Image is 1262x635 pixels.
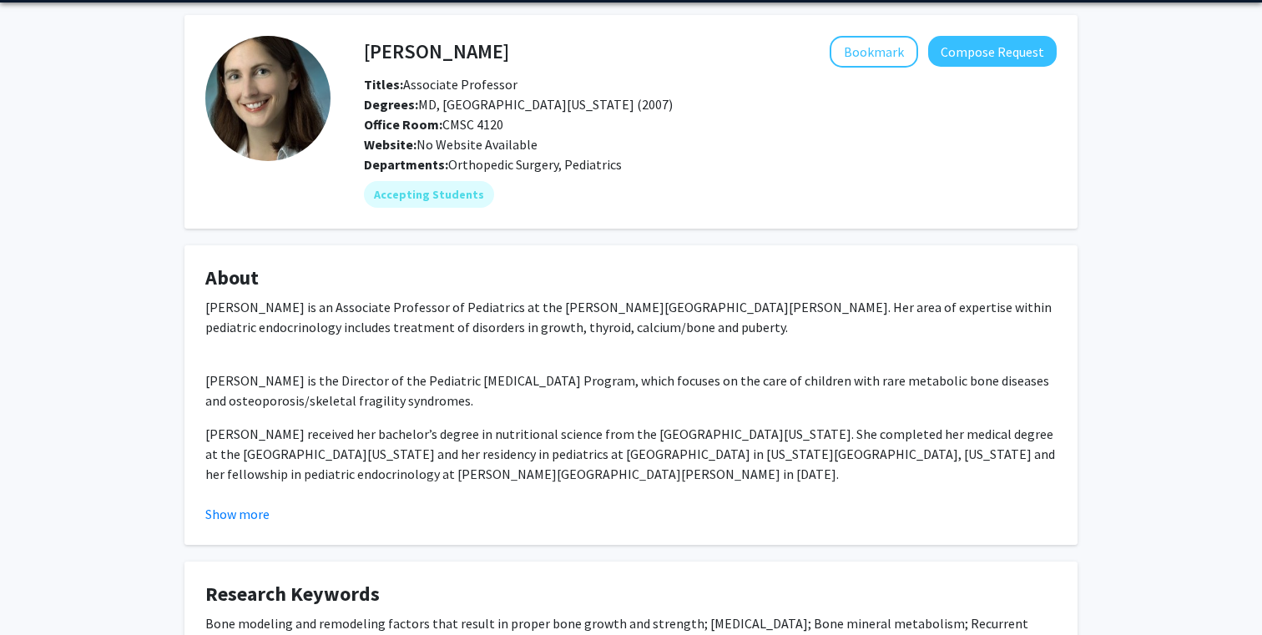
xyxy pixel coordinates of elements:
h4: Research Keywords [205,582,1057,607]
b: Departments: [364,156,448,173]
button: Show more [205,504,270,524]
p: [PERSON_NAME] is the Director of the Pediatric [MEDICAL_DATA] Program, which focuses on the care ... [205,370,1057,411]
mat-chip: Accepting Students [364,181,494,208]
p: [PERSON_NAME] received her bachelor’s degree in nutritional science from the [GEOGRAPHIC_DATA][US... [205,424,1057,484]
button: Compose Request to Janet Crane [928,36,1057,67]
img: Profile Picture [205,36,331,161]
b: Office Room: [364,116,442,133]
button: Add Janet Crane to Bookmarks [830,36,918,68]
b: Website: [364,136,416,153]
h4: About [205,266,1057,290]
span: No Website Available [364,136,538,153]
b: Titles: [364,76,403,93]
span: MD, [GEOGRAPHIC_DATA][US_STATE] (2007) [364,96,673,113]
span: CMSC 4120 [364,116,503,133]
p: [PERSON_NAME] is an Associate Professor of Pediatrics at the [PERSON_NAME][GEOGRAPHIC_DATA][PERSO... [205,297,1057,337]
b: Degrees: [364,96,418,113]
span: Orthopedic Surgery, Pediatrics [448,156,622,173]
span: Associate Professor [364,76,517,93]
h4: [PERSON_NAME] [364,36,509,67]
iframe: Chat [13,560,71,622]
